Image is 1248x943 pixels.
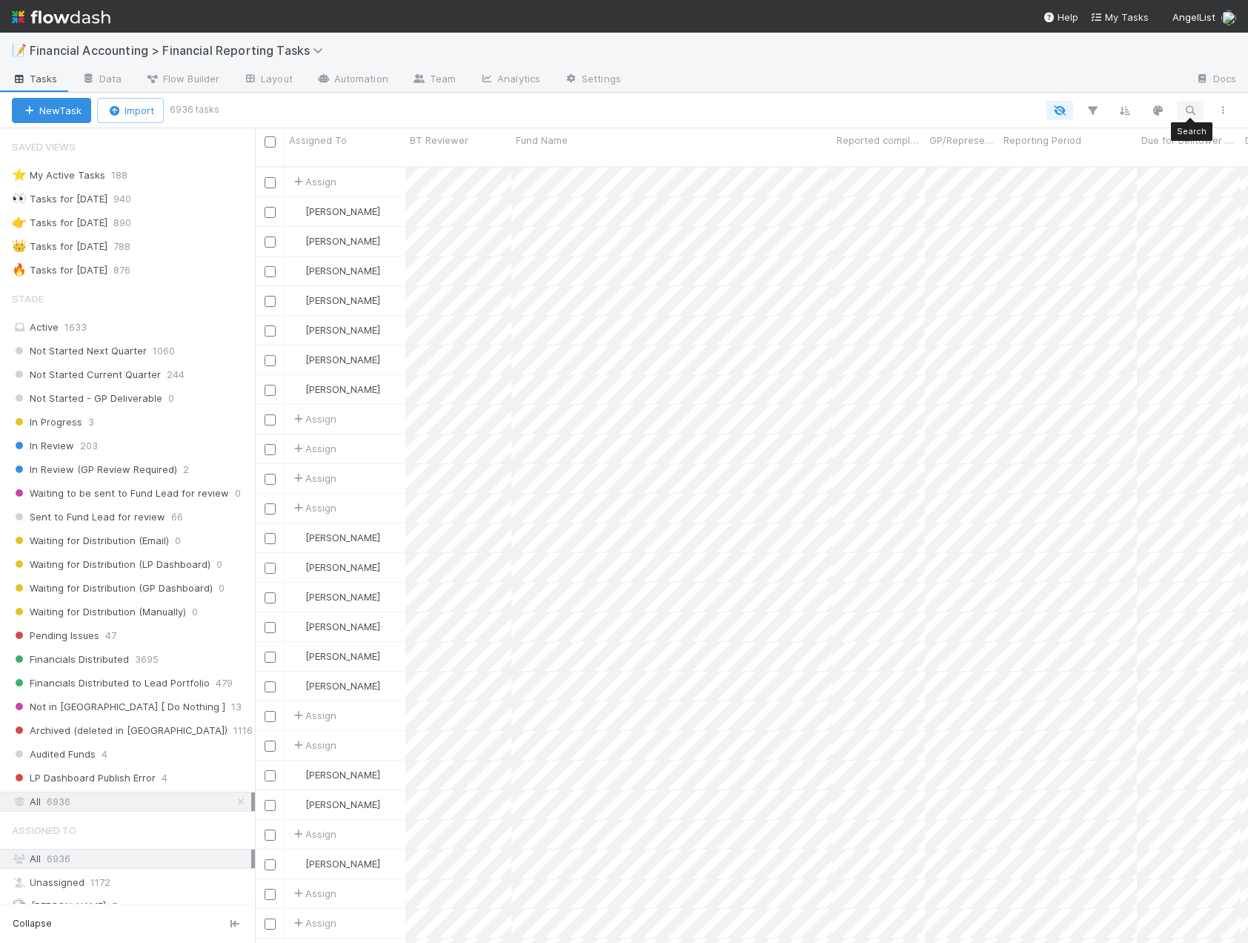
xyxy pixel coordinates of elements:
span: Financials Distributed to Lead Portfolio [12,674,210,692]
input: Toggle Row Selected [265,919,276,930]
div: All [12,850,251,868]
img: avatar_8d06466b-a936-4205-8f52-b0cc03e2a179.png [291,324,303,336]
span: Assign [291,886,336,901]
div: [PERSON_NAME] [291,293,380,308]
div: Assign [291,738,336,752]
span: [PERSON_NAME] [305,621,380,632]
span: 0 [219,579,225,598]
div: Unassigned [12,873,251,892]
input: Toggle Row Selected [265,474,276,485]
span: 0 [235,484,241,503]
span: Audited Funds [12,745,96,764]
div: [PERSON_NAME] [291,649,380,664]
span: BT Reviewer [410,133,468,148]
small: 6936 tasks [170,103,219,116]
span: 4 [162,769,167,787]
span: LP Dashboard Publish Error [12,769,156,787]
a: Docs [1184,68,1248,92]
input: Toggle Row Selected [265,444,276,455]
img: avatar_c0d2ec3f-77e2-40ea-8107-ee7bdb5edede.png [1221,10,1236,25]
span: 1116 [233,721,253,740]
input: Toggle Row Selected [265,681,276,692]
span: Not Started Next Quarter [12,342,147,360]
div: [PERSON_NAME] [291,204,380,219]
span: Waiting for Distribution (LP Dashboard) [12,555,210,574]
span: 1633 [64,321,87,333]
span: 👀 [12,192,27,205]
span: Waiting to be sent to Fund Lead for review [12,484,229,503]
span: Saved Views [12,132,76,162]
img: avatar_17610dbf-fae2-46fa-90b6-017e9223b3c9.png [12,899,27,913]
input: Toggle Row Selected [265,236,276,248]
span: Waiting for Distribution (GP Dashboard) [12,579,213,598]
div: [PERSON_NAME] [291,856,380,871]
span: In Review [12,437,74,455]
img: avatar_8d06466b-a936-4205-8f52-b0cc03e2a179.png [291,294,303,306]
span: Waiting for Distribution (Manually) [12,603,186,621]
div: [PERSON_NAME] [291,530,380,545]
div: [PERSON_NAME] [291,797,380,812]
img: avatar_8d06466b-a936-4205-8f52-b0cc03e2a179.png [291,532,303,543]
input: Toggle Row Selected [265,563,276,574]
span: Reporting Period [1003,133,1081,148]
a: Team [400,68,468,92]
span: 940 [113,190,146,208]
span: GP/Representative wants to review [929,133,995,148]
img: avatar_c0d2ec3f-77e2-40ea-8107-ee7bdb5edede.png [291,769,303,781]
img: avatar_8d06466b-a936-4205-8f52-b0cc03e2a179.png [291,383,303,395]
span: 13 [231,698,242,716]
span: 3 [88,413,94,431]
span: Assign [291,471,336,486]
span: Sent to Fund Lead for review [12,508,165,526]
span: [PERSON_NAME] [305,294,380,306]
span: 4 [102,745,107,764]
span: 244 [167,365,185,384]
span: 1060 [153,342,175,360]
a: Flow Builder [133,68,231,92]
span: Not Started - GP Deliverable [12,389,162,408]
input: Toggle Row Selected [265,207,276,218]
input: Toggle Row Selected [265,533,276,544]
span: Not Started Current Quarter [12,365,161,384]
span: Not in [GEOGRAPHIC_DATA] [ Do Nothing ] [12,698,225,716]
a: My Tasks [1090,10,1149,24]
img: avatar_8d06466b-a936-4205-8f52-b0cc03e2a179.png [291,650,303,662]
div: Active [12,318,251,337]
span: Assign [291,411,336,426]
div: Help [1043,10,1078,24]
img: avatar_030f5503-c087-43c2-95d1-dd8963b2926c.png [291,858,303,870]
div: [PERSON_NAME] [291,352,380,367]
a: Automation [305,68,400,92]
input: Toggle Row Selected [265,800,276,811]
input: Toggle Row Selected [265,770,276,781]
span: 👉 [12,216,27,228]
img: avatar_8d06466b-a936-4205-8f52-b0cc03e2a179.png [291,265,303,277]
div: [PERSON_NAME] [291,619,380,634]
span: Financials Distributed [12,650,129,669]
input: Toggle Row Selected [265,859,276,870]
input: Toggle Row Selected [265,830,276,841]
span: 7 [112,897,117,916]
span: Assign [291,708,336,723]
span: Assign [291,827,336,841]
input: Toggle Row Selected [265,741,276,752]
div: [PERSON_NAME] [291,560,380,575]
div: Tasks for [DATE] [12,214,107,232]
span: 890 [113,214,146,232]
input: Toggle Row Selected [265,296,276,307]
a: Layout [231,68,305,92]
span: Stage [12,284,44,314]
input: Toggle Row Selected [265,355,276,366]
div: [PERSON_NAME] [291,678,380,693]
span: [PERSON_NAME] [305,769,380,781]
div: Assign [291,441,336,456]
span: Financial Accounting > Financial Reporting Tasks [30,43,331,58]
span: Assign [291,500,336,515]
div: [PERSON_NAME] [291,322,380,337]
span: [PERSON_NAME] [305,680,380,692]
div: All [12,793,251,811]
div: [PERSON_NAME] [291,382,380,397]
span: Pending Issues [12,626,99,645]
